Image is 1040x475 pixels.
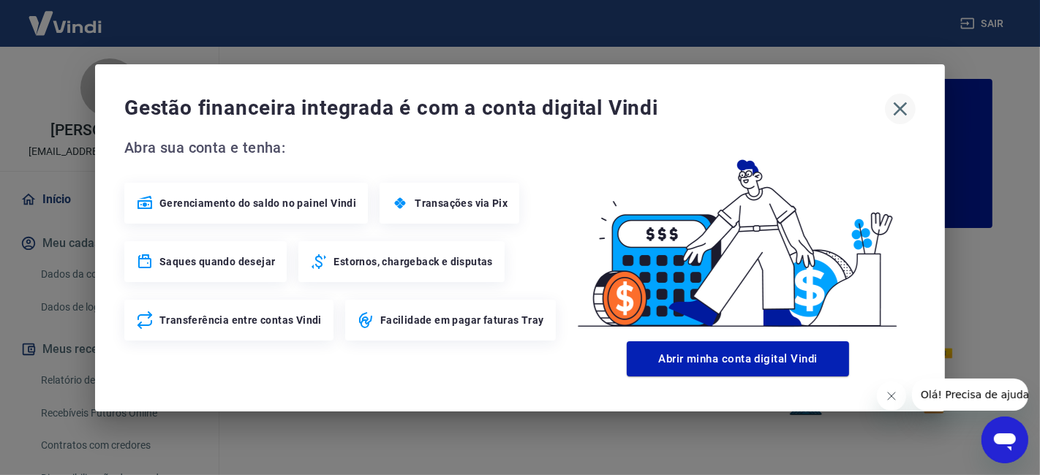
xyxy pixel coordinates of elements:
span: Facilidade em pagar faturas Tray [380,313,544,327]
iframe: Mensagem da empresa [912,379,1028,411]
span: Saques quando desejar [159,254,275,269]
span: Gestão financeira integrada é com a conta digital Vindi [124,94,885,123]
span: Transferência entre contas Vindi [159,313,322,327]
img: Good Billing [560,136,916,335]
span: Olá! Precisa de ajuda? [9,10,123,22]
iframe: Fechar mensagem [877,381,906,411]
span: Transações via Pix [415,196,508,210]
iframe: Botão para abrir a janela de mensagens [981,417,1028,463]
span: Gerenciamento do saldo no painel Vindi [159,196,356,210]
span: Abra sua conta e tenha: [124,136,560,159]
button: Abrir minha conta digital Vindi [627,341,849,376]
span: Estornos, chargeback e disputas [334,254,492,269]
